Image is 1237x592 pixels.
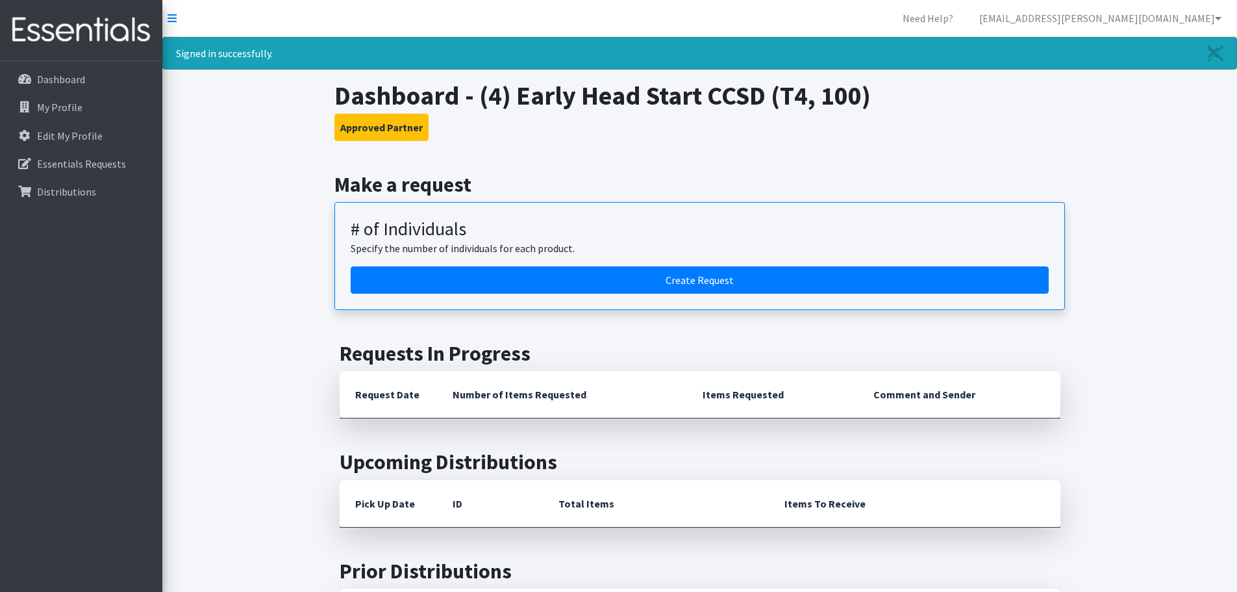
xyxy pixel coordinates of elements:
[687,371,858,418] th: Items Requested
[543,480,769,528] th: Total Items
[5,66,157,92] a: Dashboard
[351,218,1049,240] h3: # of Individuals
[969,5,1232,31] a: [EMAIL_ADDRESS][PERSON_NAME][DOMAIN_NAME]
[37,101,82,114] p: My Profile
[340,450,1060,474] h2: Upcoming Distributions
[351,240,1049,256] p: Specify the number of individuals for each product.
[37,185,96,198] p: Distributions
[162,37,1237,70] div: Signed in successfully.
[37,73,85,86] p: Dashboard
[5,8,157,52] img: HumanEssentials
[769,480,1060,528] th: Items To Receive
[334,80,1065,111] h1: Dashboard - (4) Early Head Start CCSD (T4, 100)
[5,94,157,120] a: My Profile
[37,129,103,142] p: Edit My Profile
[334,114,429,141] button: Approved Partner
[334,172,1065,197] h2: Make a request
[37,157,126,170] p: Essentials Requests
[351,266,1049,294] a: Create a request by number of individuals
[1195,38,1236,69] a: Close
[340,371,437,418] th: Request Date
[340,480,437,528] th: Pick Up Date
[437,480,543,528] th: ID
[5,179,157,205] a: Distributions
[340,341,1060,366] h2: Requests In Progress
[340,559,1060,584] h2: Prior Distributions
[5,123,157,149] a: Edit My Profile
[858,371,1060,418] th: Comment and Sender
[5,151,157,177] a: Essentials Requests
[437,371,688,418] th: Number of Items Requested
[892,5,964,31] a: Need Help?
